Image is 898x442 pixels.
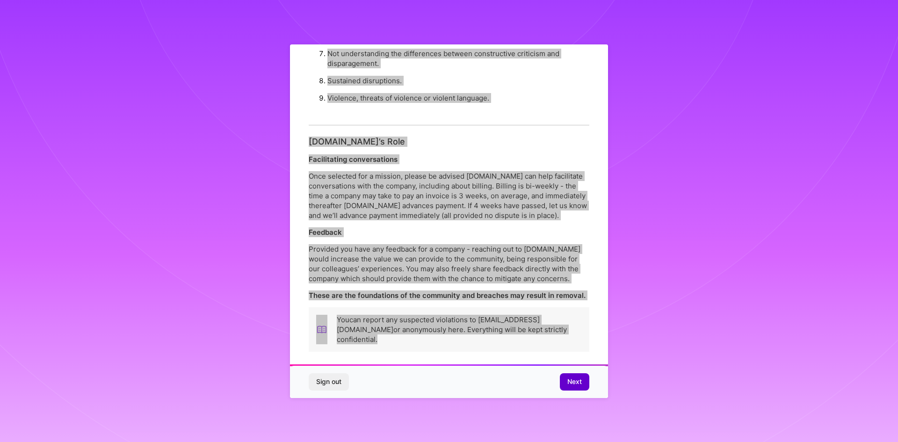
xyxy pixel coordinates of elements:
[309,244,589,283] p: Provided you have any feedback for a company - reaching out to [DOMAIN_NAME] would increase the v...
[327,45,589,72] li: Not understanding the differences between constructive criticism and disparagement.
[309,171,589,220] p: Once selected for a mission, please be advised [DOMAIN_NAME] can help facilitate conversations wi...
[309,291,586,300] strong: These are the foundations of the community and breaches may result in removal.
[309,228,342,237] strong: Feedback
[316,377,341,386] span: Sign out
[309,155,398,164] strong: Facilitating conversations
[448,325,463,334] a: here
[560,373,589,390] button: Next
[309,137,589,147] h4: [DOMAIN_NAME]’s Role
[309,373,349,390] button: Sign out
[337,315,540,334] a: [EMAIL_ADDRESS][DOMAIN_NAME]
[567,377,582,386] span: Next
[327,72,589,89] li: Sustained disruptions.
[337,315,582,344] p: You can report any suspected violations to or anonymously . Everything will be kept strictly conf...
[327,89,589,107] li: Violence, threats of violence or violent language.
[316,315,327,344] img: book icon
